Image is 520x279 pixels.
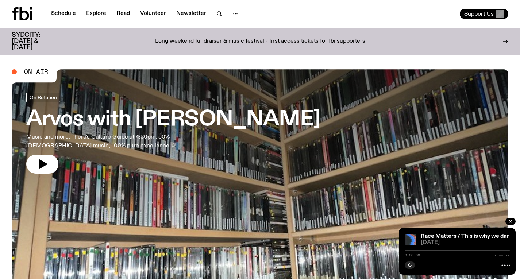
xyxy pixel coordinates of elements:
[26,93,60,102] a: On Rotation
[82,9,111,19] a: Explore
[494,253,510,257] span: -:--:--
[421,240,510,245] span: [DATE]
[155,38,365,45] p: Long weekend fundraiser & music festival - first access tickets for fbi supporters
[136,9,170,19] a: Volunteer
[30,94,57,100] span: On Rotation
[405,234,416,245] img: A spectral view of a waveform, warped and glitched
[47,9,80,19] a: Schedule
[405,253,420,257] span: 0:00:00
[24,69,48,75] span: On Air
[26,133,213,150] p: Music and more. There's Culture Guide at 4:30pm. 50% [DEMOGRAPHIC_DATA] music, 100% pure excellen...
[12,32,58,51] h3: SYDCITY: [DATE] & [DATE]
[464,11,494,17] span: Support Us
[26,93,320,174] a: Arvos with [PERSON_NAME]Music and more. There's Culture Guide at 4:30pm. 50% [DEMOGRAPHIC_DATA] m...
[460,9,508,19] button: Support Us
[26,109,320,130] h3: Arvos with [PERSON_NAME]
[112,9,134,19] a: Read
[172,9,211,19] a: Newsletter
